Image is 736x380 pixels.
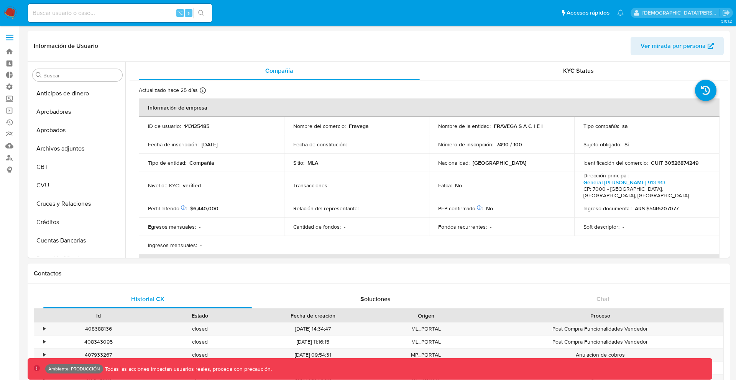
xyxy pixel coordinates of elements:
[622,123,628,129] p: sa
[438,159,470,166] p: Nacionalidad :
[139,98,720,117] th: Información de empresa
[375,323,477,335] div: ML_PORTAL
[30,103,125,121] button: Aprobadores
[148,123,181,129] p: ID de usuario :
[722,9,730,17] a: Salir
[193,8,209,18] button: search-icon
[455,182,462,189] p: No
[36,72,42,78] button: Buscar
[563,66,594,75] span: KYC Status
[642,9,720,16] p: jesus.vallezarante@mercadolibre.com.co
[148,242,197,249] p: Ingresos mensuales :
[438,141,493,148] p: Número de inscripción :
[381,312,472,319] div: Origen
[624,141,629,148] p: Sí
[256,312,370,319] div: Fecha de creación
[360,295,391,303] span: Soluciones
[477,336,723,348] div: Post Compra Funcionalidades Vendedor
[148,182,180,189] p: Nivel de KYC :
[596,295,609,303] span: Chat
[473,159,526,166] p: [GEOGRAPHIC_DATA]
[148,205,187,212] p: Perfil Inferido :
[149,349,251,361] div: closed
[641,37,706,55] span: Ver mirada por persona
[43,325,45,332] div: •
[30,176,125,195] button: CVU
[251,323,375,335] div: [DATE] 14:34:47
[583,223,619,230] p: Soft descriptor :
[293,205,359,212] p: Relación del representante :
[149,323,251,335] div: closed
[48,367,100,370] p: Ambiente: PRODUCCIÓN
[293,159,304,166] p: Sitio :
[131,295,164,303] span: Historial CX
[583,159,648,166] p: Identificación del comercio :
[293,223,341,230] p: Cantidad de fondos :
[583,179,665,186] a: General [PERSON_NAME] 913 913
[34,42,98,50] h1: Información de Usuario
[30,195,125,213] button: Cruces y Relaciones
[30,84,125,103] button: Anticipos de dinero
[187,9,190,16] span: s
[583,141,621,148] p: Sujeto obligado :
[583,172,629,179] p: Dirección principal :
[482,312,718,319] div: Proceso
[28,8,212,18] input: Buscar usuario o caso...
[293,141,347,148] p: Fecha de constitución :
[635,205,678,212] p: ARS $5146207077
[375,349,477,361] div: MP_PORTAL
[265,66,293,75] span: Compañía
[438,182,452,189] p: Fatca :
[30,213,125,231] button: Créditos
[30,121,125,139] button: Aprobados
[583,123,619,129] p: Tipo compañía :
[149,336,251,348] div: closed
[350,141,352,148] p: -
[251,349,375,361] div: [DATE] 09:54:31
[486,205,493,212] p: No
[30,139,125,158] button: Archivos adjuntos
[43,351,45,359] div: •
[362,205,363,212] p: -
[43,72,119,79] input: Buscar
[583,205,632,212] p: Ingreso documental :
[48,323,149,335] div: 408388136
[139,87,198,94] p: Actualizado hace 25 días
[496,141,522,148] p: 7490 / 100
[567,9,609,17] span: Accesos rápidos
[148,141,199,148] p: Fecha de inscripción :
[651,159,698,166] p: CUIT 30526874249
[293,123,346,129] p: Nombre del comercio :
[189,159,214,166] p: Compañia
[190,205,219,212] span: $6,440,000
[53,312,144,319] div: Id
[344,223,345,230] p: -
[148,159,186,166] p: Tipo de entidad :
[184,123,209,129] p: 143125485
[438,205,483,212] p: PEP confirmado :
[307,159,318,166] p: MLA
[148,223,196,230] p: Egresos mensuales :
[349,123,369,129] p: Fravega
[617,10,624,16] a: Notificaciones
[477,323,723,335] div: Post Compra Funcionalidades Vendedor
[631,37,724,55] button: Ver mirada por persona
[332,182,333,189] p: -
[34,270,724,277] h1: Contactos
[494,123,543,129] p: FRAVEGA S A C I E I
[30,231,125,250] button: Cuentas Bancarias
[30,250,125,268] button: Datos Modificados
[30,158,125,176] button: CBT
[438,223,487,230] p: Fondos recurrentes :
[477,349,723,361] div: Anulacion de cobros
[490,223,491,230] p: -
[154,312,245,319] div: Estado
[623,223,624,230] p: -
[48,336,149,348] div: 408343095
[202,141,218,148] p: [DATE]
[293,182,329,189] p: Transacciones :
[177,9,183,16] span: ⌥
[200,242,202,249] p: -
[43,338,45,346] div: •
[251,336,375,348] div: [DATE] 11:16:15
